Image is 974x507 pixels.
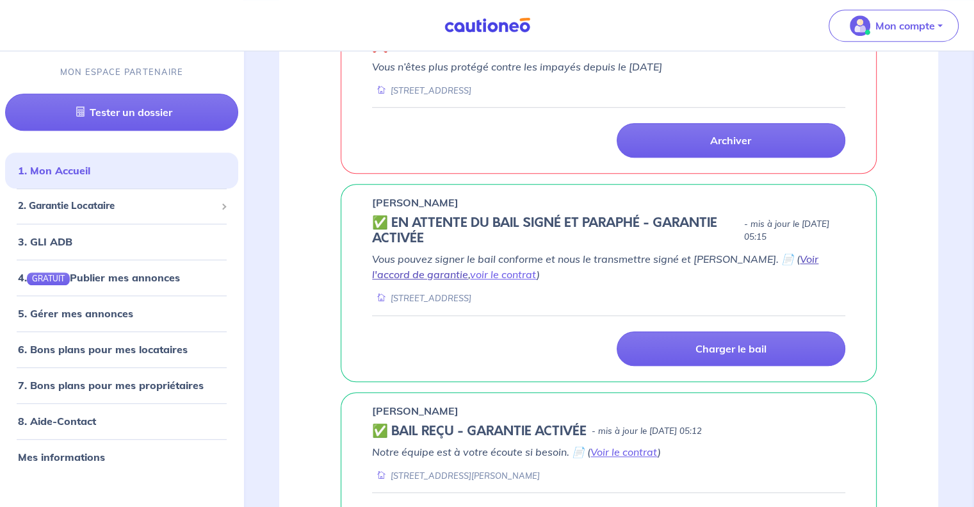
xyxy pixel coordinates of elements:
button: illu_account_valid_menu.svgMon compte [829,10,959,42]
div: 7. Bons plans pour mes propriétaires [5,372,238,398]
div: 1. Mon Accueil [5,158,238,183]
h5: ❌ VOTRE CONTRAT EST RÉSILIÉ [372,38,568,54]
div: state: CONTRACT-SIGNED, Context: FINISHED,IS-GL-CAUTION [372,215,845,246]
a: Voir le contrat [590,445,658,458]
div: 8. Aide-Contact [5,408,238,434]
div: 5. Gérer mes annonces [5,301,238,326]
a: Mes informations [18,451,105,463]
p: MON ESPACE PARTENAIRE [60,66,184,78]
em: Vous pouvez signer le bail conforme et nous le transmettre signé et [PERSON_NAME]. 📄 ( , ) [372,253,818,281]
div: state: CONTRACT-VALIDATED, Context: IN-MANAGEMENT,IS-GL-CAUTION [372,424,845,439]
a: 6. Bons plans pour mes locataires [18,343,188,356]
span: 2. Garantie Locataire [18,199,216,213]
div: [STREET_ADDRESS][PERSON_NAME] [372,470,540,482]
h5: ✅️️️ EN ATTENTE DU BAIL SIGNÉ ET PARAPHÉ - GARANTIE ACTIVÉE [372,215,739,246]
p: Charger le bail [695,342,767,355]
a: 7. Bons plans pour mes propriétaires [18,379,204,392]
img: Cautioneo [439,17,535,33]
img: illu_account_valid_menu.svg [850,15,870,36]
a: voir le contrat [470,268,537,281]
div: state: REVOKED, Context: , [372,38,845,54]
p: - mis à jour le [DATE] 05:15 [744,218,845,244]
a: 8. Aide-Contact [18,415,96,428]
div: [STREET_ADDRESS] [372,292,471,304]
p: [PERSON_NAME] [372,195,459,210]
a: Tester un dossier [5,94,238,131]
div: 4.GRATUITPublier mes annonces [5,265,238,290]
div: [STREET_ADDRESS] [372,85,471,97]
p: - mis à jour le [DATE] 05:12 [592,425,702,438]
p: Mon compte [875,18,935,33]
h5: ✅ BAIL REÇU - GARANTIE ACTIVÉE [372,424,587,439]
a: 5. Gérer mes annonces [18,307,133,320]
div: 3. GLI ADB [5,229,238,254]
a: Archiver [617,123,845,158]
div: 6. Bons plans pour mes locataires [5,337,238,362]
p: Archiver [710,134,751,147]
em: Notre équipe est à votre écoute si besoin. 📄 ( ) [372,445,661,458]
p: Vous n’êtes plus protégé contre les impayés depuis le [DATE] [372,59,845,74]
a: 1. Mon Accueil [18,164,90,177]
div: Mes informations [5,444,238,470]
a: 4.GRATUITPublier mes annonces [18,271,180,284]
div: 2. Garantie Locataire [5,194,238,219]
p: [PERSON_NAME] [372,403,459,419]
a: 3. GLI ADB [18,235,72,248]
a: Charger le bail [617,331,845,366]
